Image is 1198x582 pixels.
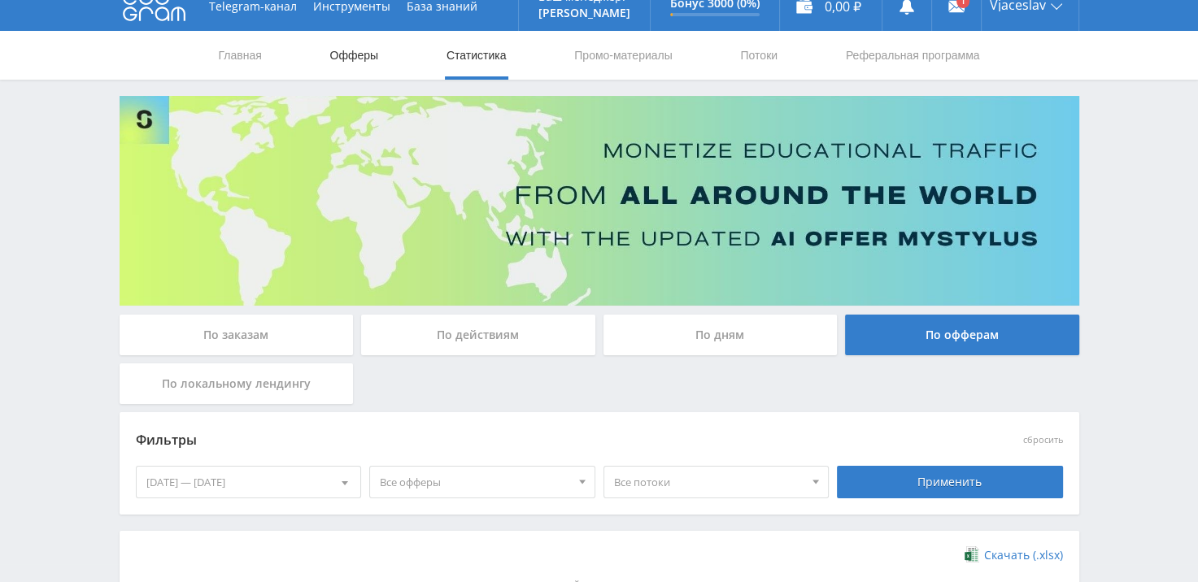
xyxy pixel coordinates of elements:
a: Реферальная программа [844,31,982,80]
div: По заказам [120,315,354,355]
a: Статистика [445,31,508,80]
p: [PERSON_NAME] [538,7,630,20]
span: Скачать (.xlsx) [984,549,1063,562]
img: Banner [120,96,1079,306]
div: [DATE] — [DATE] [137,467,361,497]
img: xlsx [965,546,978,562]
a: Промо-материалы [573,31,673,80]
a: Потоки [738,31,779,80]
a: Офферы [329,31,381,80]
div: Применить [837,466,1063,498]
div: По действиям [361,315,595,355]
div: По офферам [845,315,1079,355]
div: По локальному лендингу [120,363,354,404]
span: Все потоки [614,467,804,497]
a: Главная [217,31,264,80]
span: Все офферы [380,467,570,497]
a: Скачать (.xlsx) [965,547,1062,563]
div: По дням [603,315,838,355]
div: Фильтры [136,428,830,453]
button: сбросить [1023,435,1063,445]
